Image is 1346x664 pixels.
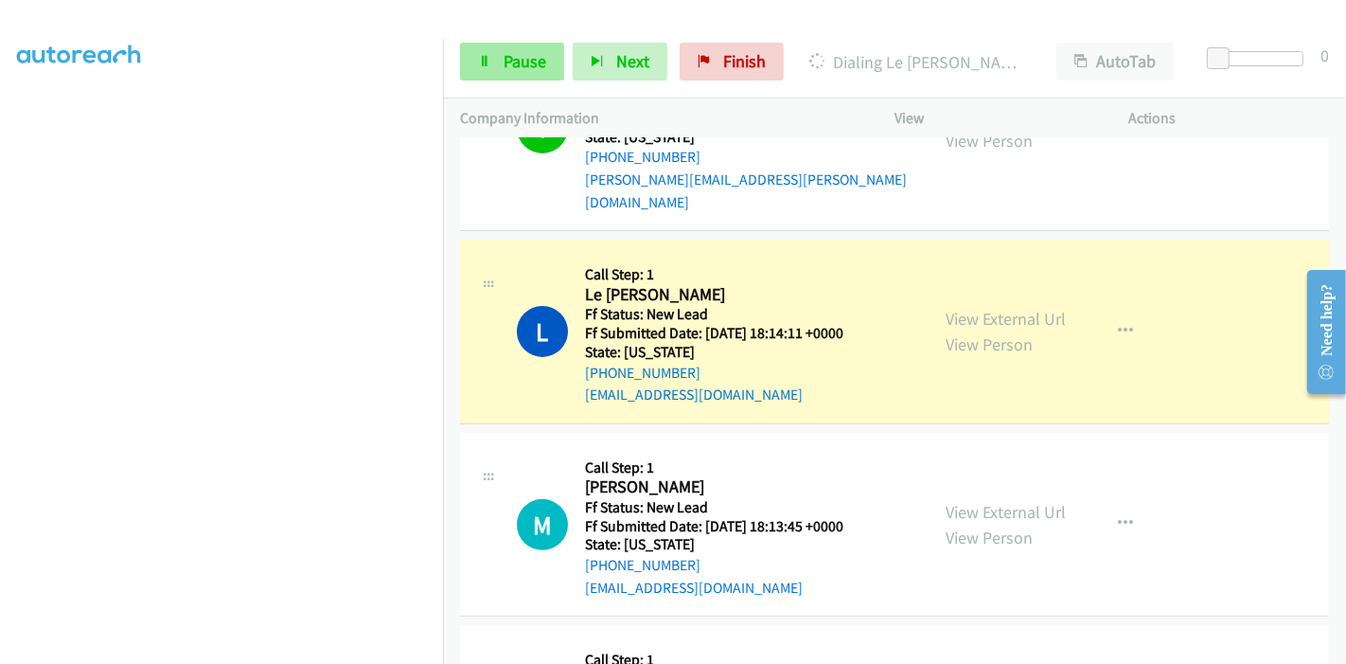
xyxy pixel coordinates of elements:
iframe: Resource Center [1292,257,1346,407]
a: View Person [946,333,1033,355]
a: [PHONE_NUMBER] [585,556,700,574]
h5: Ff Status: New Lead [585,305,867,324]
button: AutoTab [1056,43,1174,81]
span: Finish [723,50,766,72]
button: Next [573,43,667,81]
div: Delay between calls (in seconds) [1216,51,1303,66]
a: View External Url [946,501,1066,523]
a: Pause [460,43,564,81]
p: Dialing Le [PERSON_NAME] [809,49,1022,75]
h5: Ff Submitted Date: [DATE] 18:14:11 +0000 [585,324,867,343]
h5: Call Step: 1 [585,265,867,284]
h5: Ff Status: New Lead [585,498,867,517]
p: Company Information [460,107,860,130]
span: Pause [504,50,546,72]
a: View External Url [946,308,1066,330]
a: [PHONE_NUMBER] [585,364,700,382]
a: View Person [946,527,1033,548]
a: View Person [946,130,1033,152]
a: [EMAIL_ADDRESS][DOMAIN_NAME] [585,386,803,404]
h5: Call Step: 1 [585,458,867,477]
p: View [894,107,1095,130]
a: [PERSON_NAME][EMAIL_ADDRESS][PERSON_NAME][DOMAIN_NAME] [585,170,907,211]
a: Finish [680,43,784,81]
h1: L [517,306,568,357]
h1: M [517,499,568,550]
h5: Ff Submitted Date: [DATE] 18:13:45 +0000 [585,517,867,536]
div: 0 [1320,43,1329,68]
a: [EMAIL_ADDRESS][DOMAIN_NAME] [585,579,803,597]
span: Next [616,50,649,72]
h2: [PERSON_NAME] [585,476,867,498]
h2: Le [PERSON_NAME] [585,284,867,306]
p: Actions [1129,107,1330,130]
a: [PHONE_NUMBER] [585,148,700,166]
h5: State: [US_STATE] [585,343,867,362]
h5: State: [US_STATE] [585,535,867,554]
